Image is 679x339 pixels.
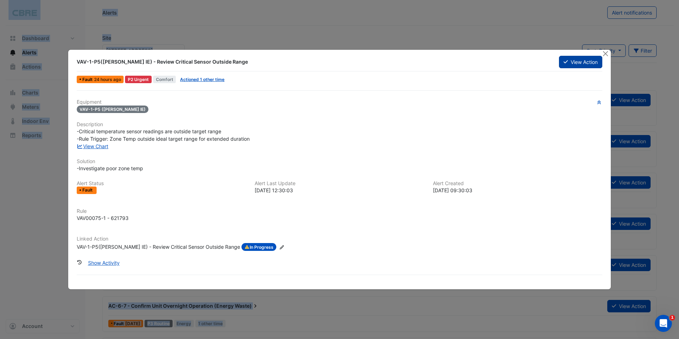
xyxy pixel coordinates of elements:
[82,188,94,192] span: Fault
[77,143,108,149] a: View Chart
[279,244,284,250] fa-icon: Edit Linked Action
[82,77,94,82] span: Fault
[153,76,176,83] span: Comfort
[669,315,675,321] span: 1
[83,257,124,269] button: Show Activity
[77,122,602,128] h6: Description
[180,77,224,82] a: Actioned 1 other time
[255,181,424,187] h6: Alert Last Update
[77,165,143,171] span: -Investigate poor zone temp
[77,214,129,222] div: VAV00075-1 - 621793
[255,187,424,194] div: [DATE] 12:30:03
[77,106,148,113] span: VAV-1-P5 ([PERSON_NAME] IE)
[77,58,550,65] div: VAV-1-P5([PERSON_NAME] IE) - Review Critical Sensor Outside Range
[77,243,240,251] div: VAV-1-P5([PERSON_NAME] IE) - Review Critical Sensor Outside Range
[77,181,246,187] h6: Alert Status
[125,76,152,83] div: P2 Urgent
[655,315,672,332] iframe: Intercom live chat
[77,208,602,214] h6: Rule
[433,187,602,194] div: [DATE] 09:30:03
[94,77,121,82] span: Tue 12-Aug-2025 12:30 AWST
[602,50,609,57] button: Close
[77,99,602,105] h6: Equipment
[559,56,602,68] button: View Action
[77,128,250,142] span: -Critical temperature sensor readings are outside target range -Rule Trigger: Zone Temp outside i...
[77,236,602,242] h6: Linked Action
[241,243,276,251] span: In Progress
[433,181,602,187] h6: Alert Created
[77,158,602,165] h6: Solution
